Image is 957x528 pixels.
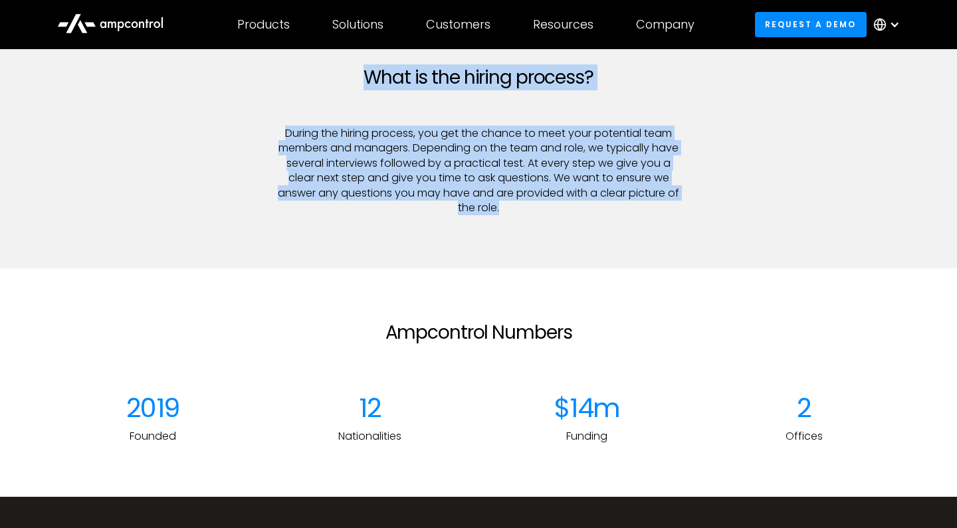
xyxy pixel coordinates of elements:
[274,429,465,444] p: Nationalities
[709,392,900,424] div: 2
[274,66,683,89] h2: What is the hiring process?
[57,392,248,424] div: 2019
[492,429,683,444] p: Funding
[237,17,290,32] div: Products
[332,17,383,32] div: Solutions
[492,392,683,424] div: $14m
[274,392,465,424] div: 12
[274,126,683,215] p: During the hiring process, you get the chance to meet your potential team members and managers. D...
[533,17,593,32] div: Resources
[636,17,694,32] div: Company
[274,321,683,344] h2: Ampcontrol Numbers
[426,17,490,32] div: Customers
[755,12,867,37] a: Request a demo
[57,429,248,444] p: Founded
[709,429,900,444] p: Offices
